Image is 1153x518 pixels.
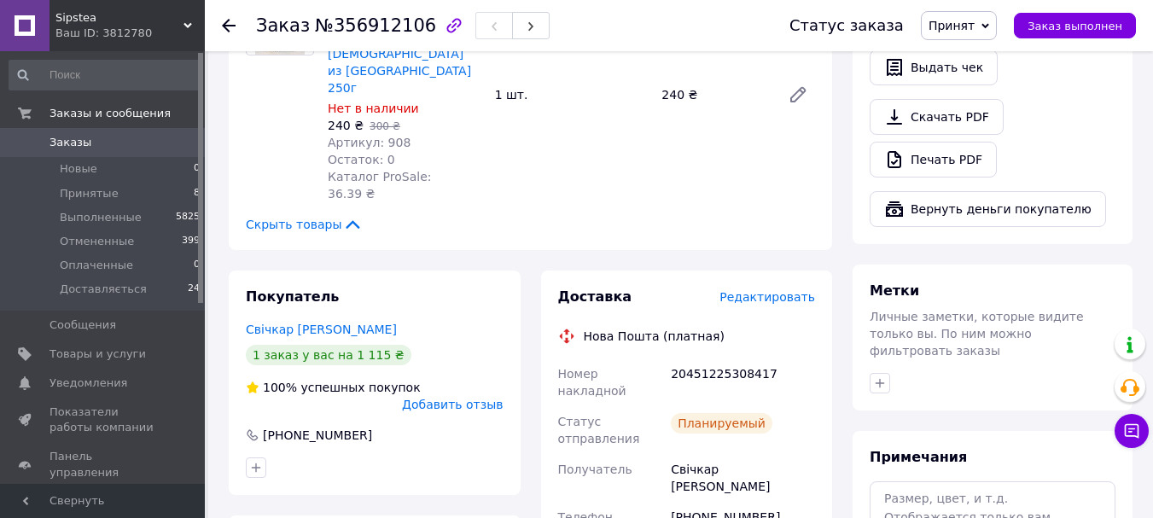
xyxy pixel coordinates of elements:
a: Кофе молотый Chicco d'Oro Tradition 100% [DEMOGRAPHIC_DATA] из [GEOGRAPHIC_DATA] 250г [328,13,471,95]
div: Свічкар [PERSON_NAME] [667,454,818,502]
button: Заказ выполнен [1014,13,1136,38]
span: Метки [870,282,919,299]
span: Редактировать [719,290,815,304]
button: Чат с покупателем [1115,414,1149,448]
span: Оплаченные [60,258,133,273]
div: Вернуться назад [222,17,236,34]
div: Нова Пошта (платная) [579,328,729,345]
span: Личные заметки, которые видите только вы. По ним можно фильтровать заказы [870,310,1084,358]
a: Скачать PDF [870,99,1004,135]
span: 300 ₴ [370,120,400,132]
span: 24 [188,282,200,297]
span: 100% [263,381,297,394]
div: 1 заказ у вас на 1 115 ₴ [246,345,411,365]
span: Выполненные [60,210,142,225]
span: Панель управления [49,449,158,480]
span: Сообщения [49,317,116,333]
span: Заказы [49,135,91,150]
span: Скрыть товары [246,216,363,233]
div: 20451225308417 [667,358,818,406]
span: Отмененные [60,234,134,249]
span: Остаток: 0 [328,153,395,166]
span: Добавить отзыв [402,398,503,411]
span: 0 [194,258,200,273]
button: Выдать чек [870,49,998,85]
span: 8 [194,186,200,201]
span: Принят [929,19,975,32]
span: Доставляється [60,282,147,297]
span: Номер накладной [558,367,626,398]
span: Заказ выполнен [1028,20,1122,32]
span: 0 [194,161,200,177]
span: 5825 [176,210,200,225]
span: Нет в наличии [328,102,419,115]
input: Поиск [9,60,201,90]
span: Покупатель [246,288,339,305]
span: Принятые [60,186,119,201]
span: Статус отправления [558,415,640,445]
a: Свічкар [PERSON_NAME] [246,323,397,336]
span: Показатели работы компании [49,405,158,435]
button: Вернуть деньги покупателю [870,191,1106,227]
span: Sipstea [55,10,183,26]
span: Каталог ProSale: 36.39 ₴ [328,170,431,201]
div: 240 ₴ [655,83,774,107]
div: успешных покупок [246,379,421,396]
div: Планируемый [671,413,772,434]
span: №356912106 [315,15,436,36]
span: 240 ₴ [328,119,364,132]
span: Примечания [870,449,967,465]
span: Получатель [558,463,632,476]
span: Товары и услуги [49,346,146,362]
span: Доставка [558,288,632,305]
span: 399 [182,234,200,249]
div: Ваш ID: 3812780 [55,26,205,41]
span: Заказы и сообщения [49,106,171,121]
div: Статус заказа [789,17,904,34]
span: Новые [60,161,97,177]
span: Заказ [256,15,310,36]
a: Редактировать [781,78,815,112]
div: [PHONE_NUMBER] [261,427,374,444]
span: Артикул: 908 [328,136,411,149]
a: Печать PDF [870,142,997,178]
div: 1 шт. [488,83,655,107]
span: Уведомления [49,375,127,391]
